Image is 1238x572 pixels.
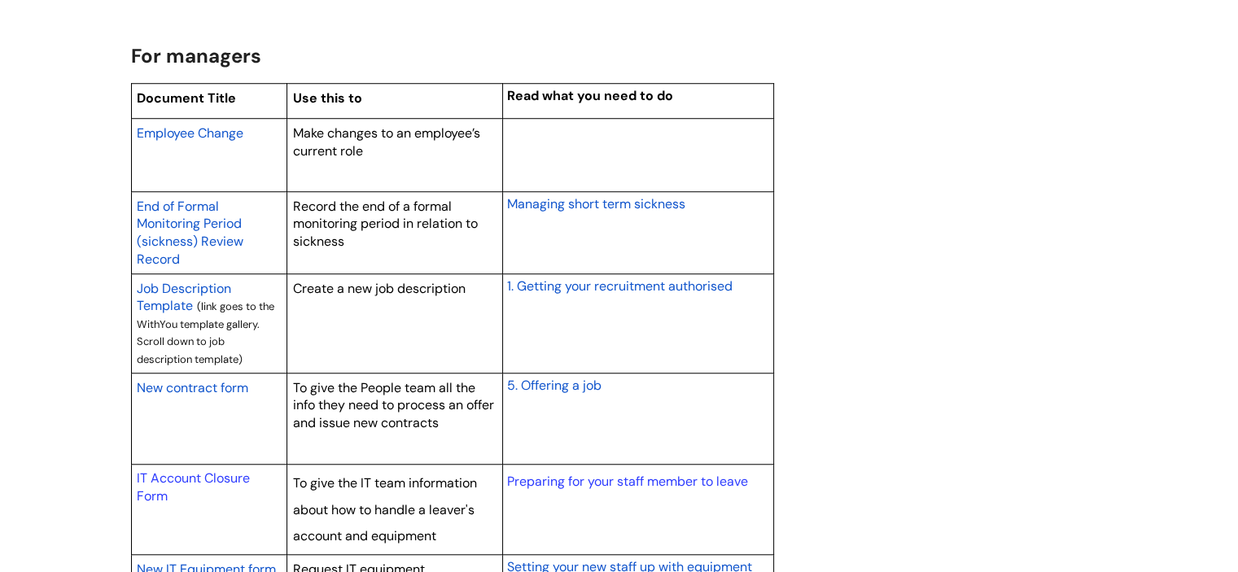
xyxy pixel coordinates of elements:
span: Use this to [293,90,362,107]
span: Document Title [137,90,236,107]
span: 5. Offering a job [506,377,601,394]
span: To give the People team all the info they need to process an offer and issue new contracts [293,379,494,431]
span: Make changes to an employee’s current role [293,124,480,159]
span: To give the IT team information about how to handle a leaver's account and equipment [293,474,477,544]
a: Job Description Template [137,278,231,316]
span: New contract form [137,379,248,396]
span: For managers [131,43,261,68]
a: Preparing for your staff member to leave [506,473,747,490]
a: Employee Change [137,123,243,142]
span: Read what you need to do [506,87,672,104]
span: (link goes to the WithYou template gallery. Scroll down to job description template) [137,299,274,366]
span: Create a new job description [293,280,466,297]
a: New contract form [137,378,248,397]
a: End of Formal Monitoring Period (sickness) Review Record [137,196,243,269]
a: IT Account Closure Form [137,469,250,504]
span: Job Description Template [137,280,231,315]
a: Managing short term sickness [506,194,685,213]
a: 5. Offering a job [506,375,601,395]
span: Managing short term sickness [506,195,685,212]
a: 1. Getting your recruitment authorised [506,276,732,295]
span: Employee Change [137,124,243,142]
span: End of Formal Monitoring Period (sickness) Review Record [137,198,243,268]
span: 1. Getting your recruitment authorised [506,277,732,295]
span: Record the end of a formal monitoring period in relation to sickness [293,198,478,250]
